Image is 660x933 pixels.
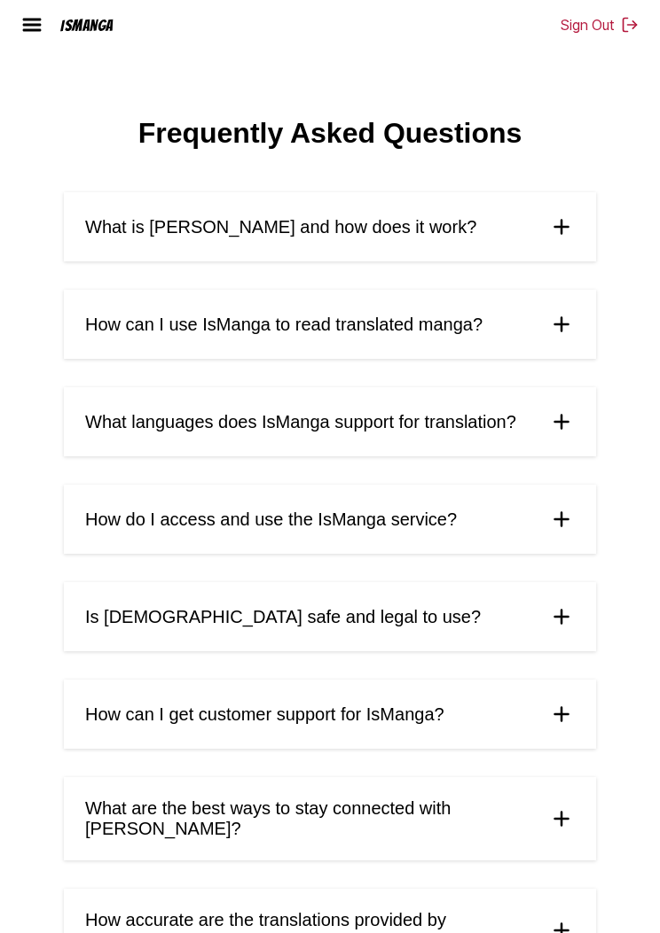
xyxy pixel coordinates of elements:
img: plus [548,311,575,338]
summary: Is [DEMOGRAPHIC_DATA] safe and legal to use? [64,582,596,651]
span: What languages does IsManga support for translation? [85,412,516,432]
img: plus [548,603,575,630]
span: What is [PERSON_NAME] and how does it work? [85,217,476,237]
img: hamburger [21,14,43,35]
img: plus [548,506,575,533]
a: IsManga [53,17,145,34]
summary: How can I get customer support for IsManga? [64,680,596,749]
button: Sign Out [561,16,639,34]
summary: What languages does IsManga support for translation? [64,387,596,456]
span: Is [DEMOGRAPHIC_DATA] safe and legal to use? [85,607,481,627]
summary: How do I access and use the IsManga service? [64,485,596,554]
img: Sign out [621,16,639,34]
img: plus [548,701,575,727]
span: What are the best ways to stay connected with [PERSON_NAME]? [85,798,534,839]
span: How do I access and use the IsManga service? [85,509,457,530]
summary: What is [PERSON_NAME] and how does it work? [64,192,596,261]
img: plus [548,408,575,435]
span: How can I get customer support for IsManga? [85,704,444,725]
img: plus [548,214,575,240]
span: How can I use IsManga to read translated manga? [85,315,483,335]
h1: Frequently Asked Questions [138,117,522,150]
img: plus [548,805,575,832]
summary: What are the best ways to stay connected with [PERSON_NAME]? [64,777,596,860]
div: IsManga [60,17,114,34]
summary: How can I use IsManga to read translated manga? [64,290,596,359]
